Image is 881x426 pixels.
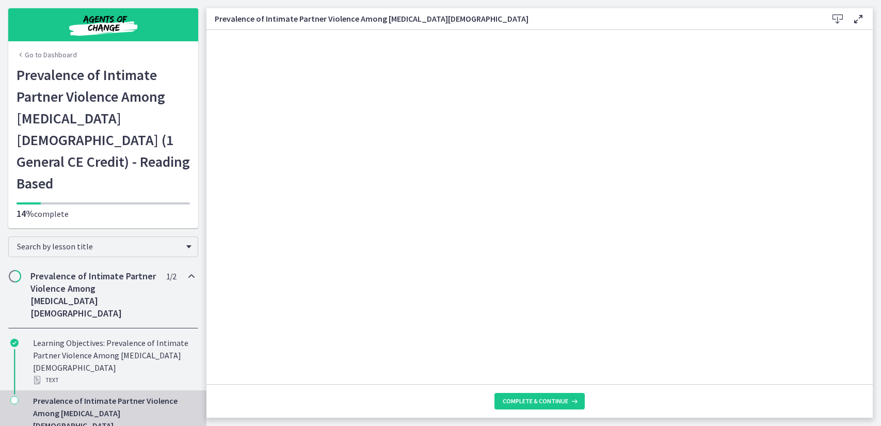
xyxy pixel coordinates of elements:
[503,397,568,405] span: Complete & continue
[33,374,194,386] div: Text
[17,241,181,251] span: Search by lesson title
[17,208,34,219] span: 14%
[215,12,811,25] h3: Prevalence of Intimate Partner Violence Among [MEDICAL_DATA][DEMOGRAPHIC_DATA]
[8,236,198,257] div: Search by lesson title
[10,339,19,347] i: Completed
[41,12,165,37] img: Agents of Change
[17,50,77,60] a: Go to Dashboard
[33,337,194,386] div: Learning Objectives: Prevalence of Intimate Partner Violence Among [MEDICAL_DATA][DEMOGRAPHIC_DATA]
[166,270,176,282] span: 1 / 2
[494,393,585,409] button: Complete & continue
[17,208,190,220] p: complete
[17,64,190,194] h1: Prevalence of Intimate Partner Violence Among [MEDICAL_DATA][DEMOGRAPHIC_DATA] (1 General CE Cred...
[30,270,156,320] h2: Prevalence of Intimate Partner Violence Among [MEDICAL_DATA][DEMOGRAPHIC_DATA]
